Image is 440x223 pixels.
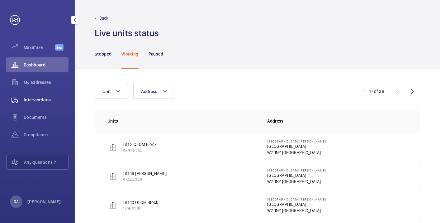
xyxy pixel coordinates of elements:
[24,132,69,138] span: Compliance
[121,51,138,57] p: Working
[27,199,61,205] p: [PERSON_NAME]
[102,89,111,94] span: Unit
[267,172,326,178] p: [GEOGRAPHIC_DATA]
[267,139,326,143] p: [GEOGRAPHIC_DATA][PERSON_NAME]
[133,84,174,99] button: Address
[107,118,258,124] p: Units
[24,159,68,165] span: Any questions ?
[109,202,116,209] img: elevator.svg
[24,114,69,120] span: Documents
[24,62,69,68] span: Dashboard
[123,206,158,212] p: 17956299
[24,97,69,103] span: Interventions
[95,84,127,99] button: Unit
[95,27,159,39] h1: Live units status
[14,199,19,205] p: RA
[123,148,157,154] p: 68925714
[267,201,326,207] p: [GEOGRAPHIC_DATA]
[109,144,116,151] img: elevator.svg
[267,149,326,156] p: W2 1NY [GEOGRAPHIC_DATA]
[267,207,326,214] p: W2 1NY [GEOGRAPHIC_DATA]
[123,170,167,177] p: Lift 16 [PERSON_NAME]
[149,51,163,57] p: Paused
[363,88,384,95] div: 1 – 10 of 36
[109,173,116,180] img: elevator.svg
[267,143,326,149] p: [GEOGRAPHIC_DATA]
[267,168,326,172] p: [GEOGRAPHIC_DATA][PERSON_NAME]
[55,44,64,51] span: Beta
[99,15,109,21] p: Back
[123,177,167,183] p: 87444349
[267,197,326,201] p: [GEOGRAPHIC_DATA][PERSON_NAME]
[24,44,55,51] span: Maximize
[24,79,69,85] span: My addresses
[267,118,408,124] p: Address
[95,51,111,57] p: Stopped
[123,199,158,206] p: Lift 10 QEQM Block
[267,178,326,185] p: W2 1NY [GEOGRAPHIC_DATA]
[123,141,157,148] p: Lift 3 QEQM Block
[141,89,158,94] span: Address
